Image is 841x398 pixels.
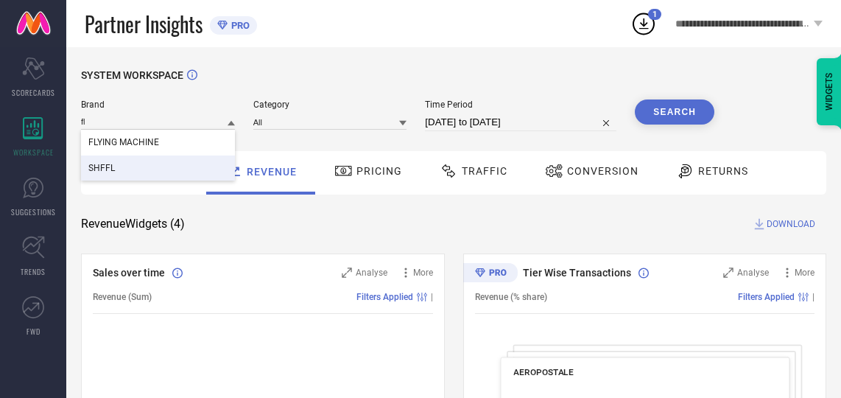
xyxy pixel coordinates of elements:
span: | [431,292,433,302]
span: Tier Wise Transactions [523,267,631,279]
span: Analyse [356,268,387,278]
span: Filters Applied [356,292,413,302]
svg: Zoom [342,268,352,278]
span: Conversion [567,165,638,177]
span: SHFFL [88,163,115,173]
span: | [812,292,814,302]
span: 1 [652,10,657,19]
span: Returns [698,165,748,177]
svg: Zoom [723,268,733,278]
span: Partner Insights [85,9,203,39]
div: FLYING MACHINE [81,130,235,155]
button: Search [635,99,714,125]
span: TRENDS [21,266,46,277]
span: SYSTEM WORKSPACE [81,69,183,81]
span: Traffic [462,165,507,177]
span: WORKSPACE [13,147,54,158]
input: Select time period [425,114,616,131]
span: SCORECARDS [12,87,55,98]
span: Revenue (% share) [475,292,547,302]
span: Sales over time [93,267,165,279]
div: Open download list [630,10,657,37]
span: Analyse [737,268,769,278]
span: AEROPOSTALE [513,367,574,377]
span: Revenue [247,166,297,178]
span: PRO [228,20,250,31]
span: SUGGESTIONS [11,206,56,217]
span: FWD [27,326,41,337]
span: DOWNLOAD [767,217,815,231]
div: SHFFL [81,156,235,181]
span: More [795,268,814,278]
span: Revenue Widgets ( 4 ) [81,217,185,231]
span: Revenue (Sum) [93,292,152,302]
span: Brand [81,99,235,110]
span: Time Period [425,99,616,110]
span: Filters Applied [738,292,795,302]
span: More [413,268,433,278]
span: FLYING MACHINE [88,137,159,147]
div: Premium [463,263,518,285]
span: Category [253,99,407,110]
span: Pricing [356,165,402,177]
